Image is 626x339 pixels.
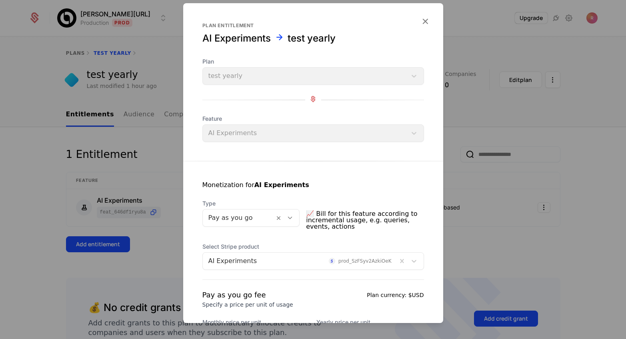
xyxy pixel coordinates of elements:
[367,289,424,309] div: Plan currency:
[316,318,424,326] label: Yearly price per unit
[202,243,424,251] span: Select Stripe product
[202,32,271,45] div: AI Experiments
[254,181,309,189] strong: AI Experiments
[306,207,424,233] span: 📈 Bill for this feature according to incremental usage, e.g. queries, events, actions
[202,301,293,309] div: Specify a price per unit of usage
[202,318,310,326] label: Monthly price per unit
[202,199,300,207] span: Type
[202,58,424,66] span: Plan
[202,180,309,190] div: Monetization for
[202,289,293,301] div: Pay as you go fee
[202,22,424,29] div: Plan entitlement
[288,32,336,45] div: test yearly
[408,292,424,298] span: $USD
[202,115,424,123] span: Feature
